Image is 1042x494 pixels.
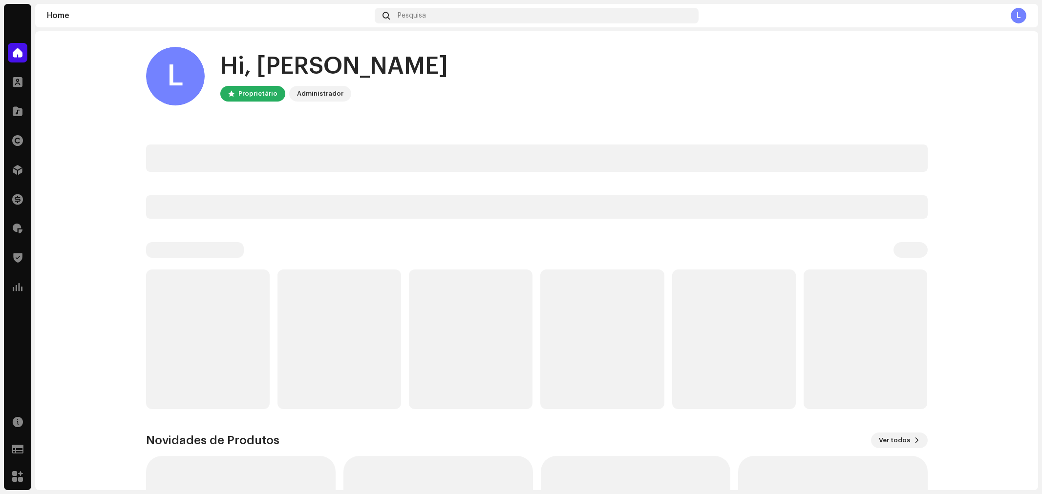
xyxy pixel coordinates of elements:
div: L [146,47,205,105]
span: Pesquisa [398,12,426,20]
button: Ver todos [871,432,928,448]
div: Administrador [297,88,343,100]
div: Hi, [PERSON_NAME] [220,51,448,82]
h3: Novidades de Produtos [146,432,279,448]
div: Home [47,12,371,20]
div: Proprietário [238,88,277,100]
span: Ver todos [879,431,910,450]
div: L [1011,8,1026,23]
